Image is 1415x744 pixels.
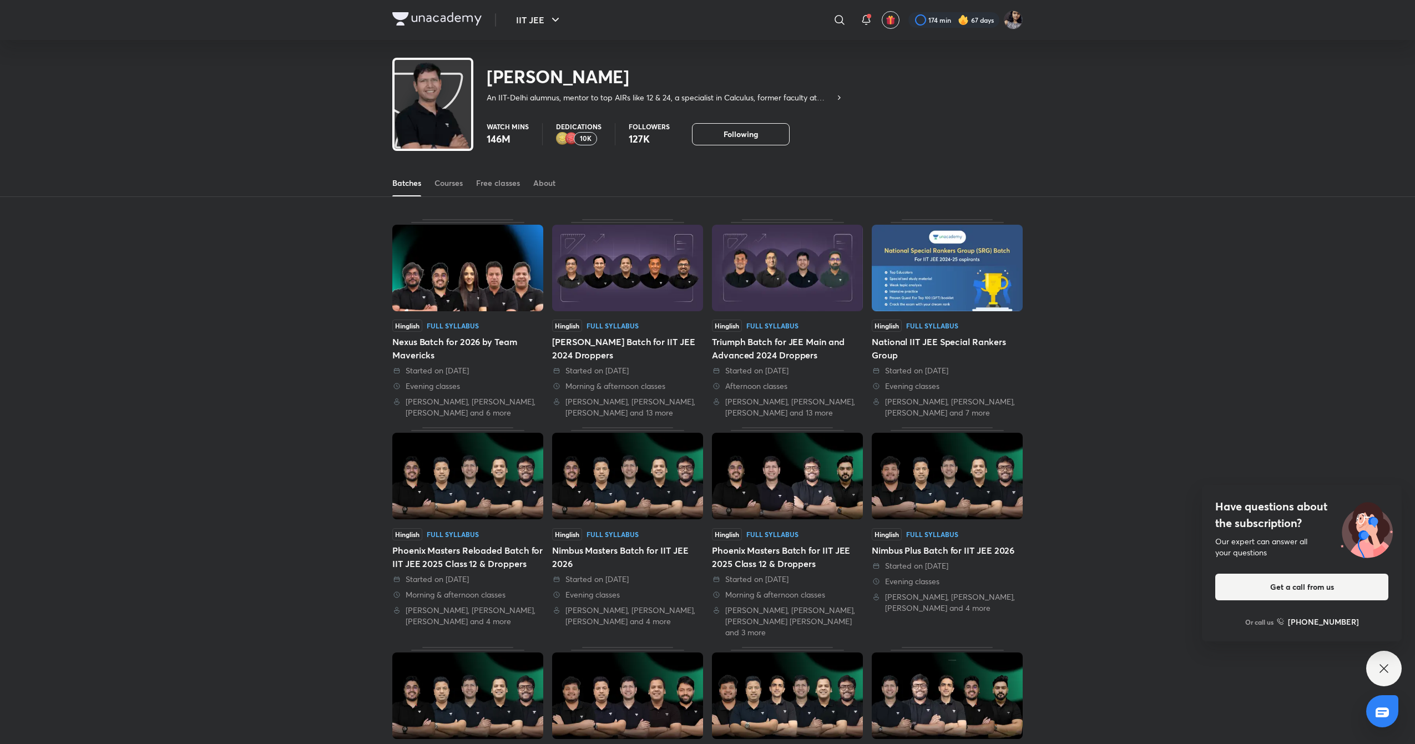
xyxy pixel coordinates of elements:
img: class [395,62,471,175]
h2: [PERSON_NAME] [487,65,843,88]
img: Thumbnail [552,433,703,519]
span: Hinglish [712,528,742,540]
img: Thumbnail [872,652,1023,739]
div: Full Syllabus [427,531,479,538]
div: Started on 16 May 2023 [552,365,703,376]
img: Thumbnail [872,225,1023,311]
div: Started on 22 Jul 2024 [392,574,543,585]
div: Started on 1 Jul 2024 [712,574,863,585]
div: Phoenix Masters Reloaded Batch for IIT JEE 2025 Class 12 & Droppers [392,544,543,570]
div: Our expert can answer all your questions [1215,536,1388,558]
a: Courses [434,170,463,196]
img: avatar [886,15,896,25]
div: Kailash Sharma, Brijesh Jindal, Prashant Jain and 7 more [872,396,1023,418]
div: Evening classes [552,589,703,600]
img: Thumbnail [712,652,863,739]
img: educator badge2 [556,132,569,145]
div: Phoenix Masters Batch for IIT JEE 2025 Class 12 & Droppers [712,427,863,637]
div: Afternoon classes [712,381,863,392]
span: Hinglish [712,320,742,332]
img: Thumbnail [872,433,1023,519]
div: Nimbus Masters Batch for IIT JEE 2026 [552,544,703,570]
div: Nexus Batch for 2026 by Team Mavericks [392,219,543,418]
div: Started on 2 May 2023 [712,365,863,376]
img: Company Logo [392,12,482,26]
h6: [PHONE_NUMBER] [1288,616,1359,627]
div: Brijesh Jindal, Pankaj Singh, Manoj Chauhan and 4 more [552,605,703,627]
p: 146M [487,132,529,145]
button: Following [692,123,790,145]
img: Thumbnail [552,652,703,739]
div: Nimbus Plus Batch for IIT JEE 2026 [872,427,1023,637]
span: Following [724,129,758,140]
div: Full Syllabus [587,531,639,538]
img: Thumbnail [392,433,543,519]
p: Or call us [1245,617,1273,627]
div: Full Syllabus [906,531,958,538]
div: Evening classes [872,576,1023,587]
span: Hinglish [552,528,582,540]
span: Hinglish [392,528,422,540]
div: Morning & afternoon classes [392,589,543,600]
img: ttu_illustration_new.svg [1332,498,1402,558]
div: Dhruti Batch for IIT JEE 2024 Droppers [552,219,703,418]
img: Thumbnail [552,225,703,311]
div: Started on 1 Jul 2024 [552,574,703,585]
button: IIT JEE [509,9,569,31]
div: Evening classes [392,381,543,392]
div: Phoenix Masters Batch for IIT JEE 2025 Class 12 & Droppers [712,544,863,570]
h4: Have questions about the subscription? [1215,498,1388,532]
a: About [533,170,555,196]
div: National IIT JEE Special Rankers Group [872,219,1023,418]
div: Brijesh Jindal, Pankaj Singh, Manoj Chauhan and 4 more [392,605,543,627]
img: Thumbnail [392,652,543,739]
div: Free classes [476,178,520,189]
div: Piyush Kumar Gupta, Brijesh Jindal, Om Sharma and 13 more [552,396,703,418]
img: Thumbnail [712,225,863,311]
div: Vineet Loomba, Brijesh Jindal, Pankaj Singh and 6 more [392,396,543,418]
p: 127K [629,132,670,145]
div: [PERSON_NAME] Batch for IIT JEE 2024 Droppers [552,335,703,362]
div: Phoenix Masters Reloaded Batch for IIT JEE 2025 Class 12 & Droppers [392,427,543,637]
div: Morning & afternoon classes [552,381,703,392]
img: Thumbnail [392,225,543,311]
div: Nimbus Masters Batch for IIT JEE 2026 [552,427,703,637]
div: Courses [434,178,463,189]
div: Full Syllabus [746,322,799,329]
div: Triumph Batch for JEE Main and Advanced 2024 Droppers [712,335,863,362]
button: avatar [882,11,899,29]
div: Piyush Kumar Gupta, Om Sharma, Manoj Chauhan and 13 more [712,396,863,418]
div: Nexus Batch for 2026 by Team Mavericks [392,335,543,362]
img: streak [958,14,969,26]
img: Thumbnail [712,433,863,519]
p: 10K [580,135,592,143]
img: educator badge1 [565,132,578,145]
div: Full Syllabus [587,322,639,329]
div: Nimbus Plus Batch for IIT JEE 2026 [872,544,1023,557]
a: Company Logo [392,12,482,28]
div: Full Syllabus [427,322,479,329]
span: Hinglish [552,320,582,332]
div: National IIT JEE Special Rankers Group [872,335,1023,362]
div: Batches [392,178,421,189]
div: Evening classes [872,381,1023,392]
a: [PHONE_NUMBER] [1277,616,1359,627]
p: Dedications [556,123,602,130]
div: Started on 24 Jul 2024 [872,365,1023,376]
div: About [533,178,555,189]
p: An IIT-Delhi alumnus, mentor to top AIRs like 12 & 24, a specialist in Calculus, former faculty a... [487,92,835,103]
img: Rakhi Sharma [1004,11,1023,29]
p: Watch mins [487,123,529,130]
button: Get a call from us [1215,574,1388,600]
div: Triumph Batch for JEE Main and Advanced 2024 Droppers [712,219,863,418]
div: Started on 15 Jun 2024 [872,560,1023,571]
span: Hinglish [872,320,902,332]
a: Free classes [476,170,520,196]
span: Hinglish [392,320,422,332]
div: Pankaj Singh, Manoj Chauhan, Mohammad Kashif Alam and 3 more [712,605,863,638]
p: Followers [629,123,670,130]
div: Sachin Rana, Brijesh Jindal, Pankaj Singh and 4 more [872,591,1023,614]
div: Started on 14 Apr 2025 [392,365,543,376]
a: Batches [392,170,421,196]
span: Hinglish [872,528,902,540]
